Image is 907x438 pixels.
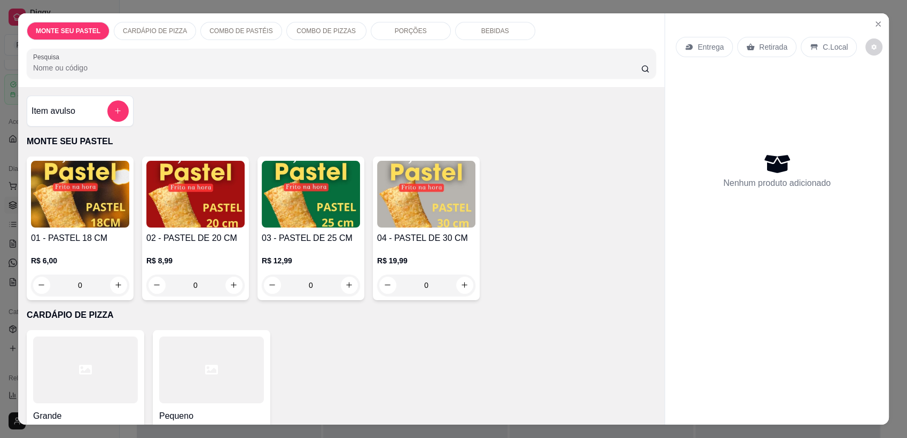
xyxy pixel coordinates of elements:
[33,423,138,433] div: a partir de
[481,27,509,35] p: BEBIDAS
[36,27,100,35] p: MONTE SEU PASTEL
[296,27,356,35] p: COMBO DE PIZZAS
[33,62,641,73] input: Pesquisa
[377,161,475,228] img: product-image
[262,232,360,245] h4: 03 - PASTEL DE 25 CM
[146,255,245,266] p: R$ 8,99
[31,232,129,245] h4: 01 - PASTEL 18 CM
[146,161,245,228] img: product-image
[31,255,129,266] p: R$ 6,00
[262,255,360,266] p: R$ 12,99
[870,15,887,33] button: Close
[723,177,831,190] p: Nenhum produto adicionado
[123,27,187,35] p: CARDÁPIO DE PIZZA
[195,423,225,433] h6: R$ 18,99
[107,100,129,122] button: add-separate-item
[209,27,272,35] p: COMBO DE PASTÉIS
[759,42,787,52] p: Retirada
[159,423,264,433] div: a partir de
[377,232,475,245] h4: 04 - PASTEL DE 30 CM
[698,42,724,52] p: Entrega
[146,232,245,245] h4: 02 - PASTEL DE 20 CM
[27,309,656,322] p: CARDÁPIO DE PIZZA
[33,52,63,61] label: Pesquisa
[32,105,75,118] h4: Item avulso
[262,161,360,228] img: product-image
[69,423,99,433] h6: R$ 29,99
[823,42,848,52] p: C.Local
[27,135,656,148] p: MONTE SEU PASTEL
[377,255,475,266] p: R$ 19,99
[865,38,882,56] button: decrease-product-quantity
[33,410,138,423] h4: Grande
[31,161,129,228] img: product-image
[395,27,427,35] p: PORÇÕES
[159,410,264,423] h4: Pequeno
